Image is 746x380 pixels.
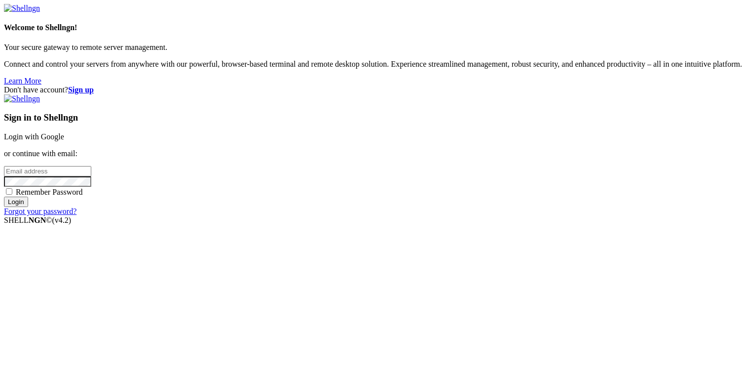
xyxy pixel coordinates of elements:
[4,23,742,32] h4: Welcome to Shellngn!
[4,132,64,141] a: Login with Google
[52,216,72,224] span: 4.2.0
[6,188,12,195] input: Remember Password
[16,188,83,196] span: Remember Password
[4,85,742,94] div: Don't have account?
[4,94,40,103] img: Shellngn
[4,60,742,69] p: Connect and control your servers from anywhere with our powerful, browser-based terminal and remo...
[4,216,71,224] span: SHELL ©
[4,149,742,158] p: or continue with email:
[4,197,28,207] input: Login
[68,85,94,94] a: Sign up
[4,166,91,176] input: Email address
[4,112,742,123] h3: Sign in to Shellngn
[29,216,46,224] b: NGN
[4,43,742,52] p: Your secure gateway to remote server management.
[4,207,76,215] a: Forgot your password?
[4,4,40,13] img: Shellngn
[4,77,41,85] a: Learn More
